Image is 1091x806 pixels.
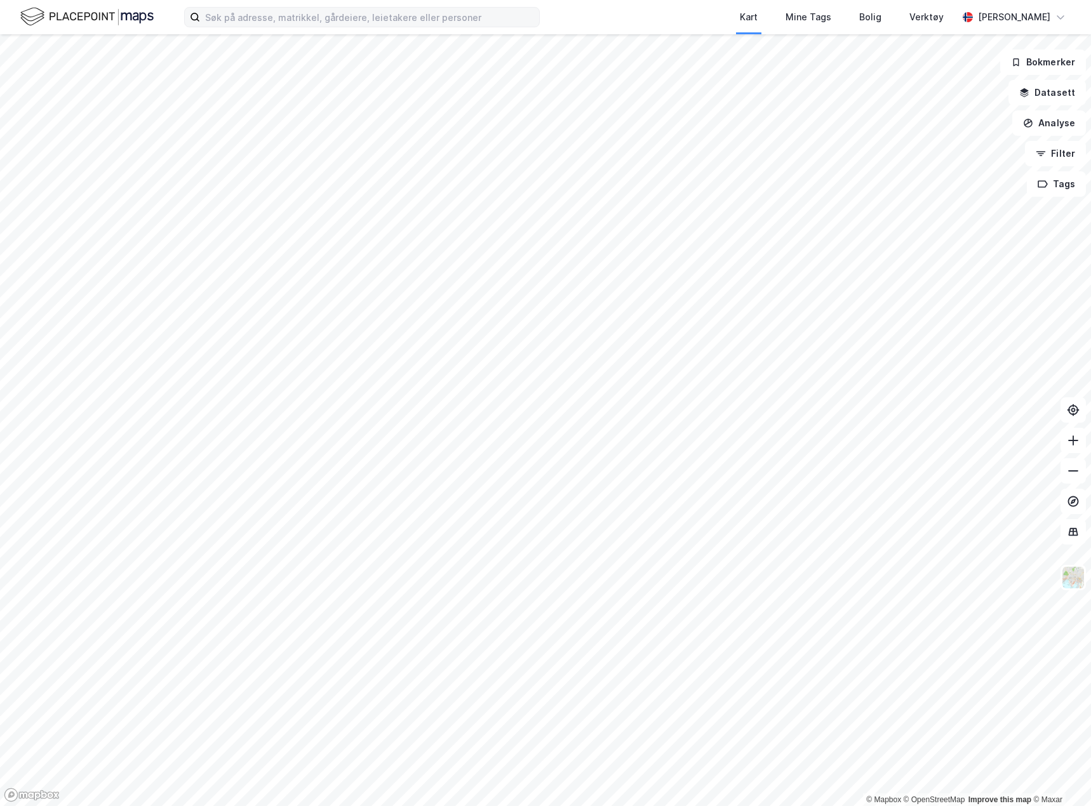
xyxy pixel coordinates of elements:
div: Mine Tags [786,10,831,25]
img: Z [1061,565,1085,590]
div: [PERSON_NAME] [978,10,1050,25]
input: Søk på adresse, matrikkel, gårdeiere, leietakere eller personer [200,8,539,27]
iframe: Chat Widget [1027,745,1091,806]
a: Mapbox homepage [4,788,60,802]
a: OpenStreetMap [904,795,965,804]
button: Analyse [1012,110,1086,136]
a: Mapbox [866,795,901,804]
button: Bokmerker [1000,50,1086,75]
button: Datasett [1008,80,1086,105]
button: Tags [1027,171,1086,197]
button: Filter [1025,141,1086,166]
img: logo.f888ab2527a4732fd821a326f86c7f29.svg [20,6,154,28]
div: Kontrollprogram for chat [1027,745,1091,806]
div: Bolig [859,10,881,25]
div: Verktøy [909,10,944,25]
a: Improve this map [968,795,1031,804]
div: Kart [740,10,758,25]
